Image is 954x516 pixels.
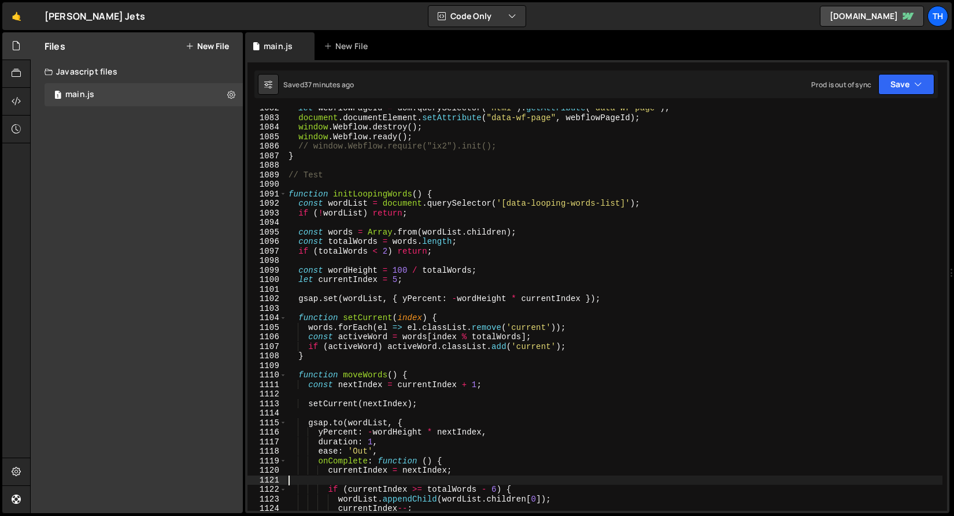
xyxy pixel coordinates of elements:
div: 1114 [247,409,287,418]
div: New File [324,40,372,52]
div: 1086 [247,142,287,151]
div: 1083 [247,113,287,123]
h2: Files [45,40,65,53]
div: Javascript files [31,60,243,83]
div: 1084 [247,122,287,132]
div: 1116 [247,428,287,437]
div: 1106 [247,332,287,342]
div: 1089 [247,170,287,180]
div: Saved [283,80,354,90]
div: 1113 [247,399,287,409]
button: Code Only [428,6,526,27]
div: 1098 [247,256,287,266]
div: 1122 [247,485,287,495]
div: 1111 [247,380,287,390]
div: 16759/45776.js [45,83,243,106]
div: 1119 [247,456,287,466]
div: 1101 [247,285,287,295]
button: Save [878,74,934,95]
div: 1100 [247,275,287,285]
div: 1118 [247,447,287,456]
div: 1085 [247,132,287,142]
a: Th [927,6,948,27]
div: 1110 [247,370,287,380]
div: 1099 [247,266,287,276]
div: 1103 [247,304,287,314]
div: 1107 [247,342,287,352]
div: 1123 [247,495,287,504]
div: 1104 [247,313,287,323]
div: 1091 [247,190,287,199]
div: 1082 [247,103,287,113]
a: [DOMAIN_NAME] [820,6,924,27]
div: 1090 [247,180,287,190]
button: New File [186,42,229,51]
span: 1 [54,91,61,101]
div: 1112 [247,389,287,399]
div: 1092 [247,199,287,209]
div: 1108 [247,351,287,361]
div: Prod is out of sync [811,80,871,90]
div: [PERSON_NAME] Jets [45,9,145,23]
a: 🤙 [2,2,31,30]
div: 1124 [247,504,287,514]
div: 1120 [247,466,287,476]
div: 1096 [247,237,287,247]
div: main.js [65,90,94,100]
div: 1095 [247,228,287,237]
div: 1109 [247,361,287,371]
div: 1088 [247,161,287,170]
div: 1115 [247,418,287,428]
div: 1087 [247,151,287,161]
div: 1094 [247,218,287,228]
div: 1102 [247,294,287,304]
div: 1093 [247,209,287,218]
div: 1121 [247,476,287,485]
div: 1097 [247,247,287,257]
div: 1117 [247,437,287,447]
div: main.js [264,40,293,52]
div: 37 minutes ago [304,80,354,90]
div: 1105 [247,323,287,333]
